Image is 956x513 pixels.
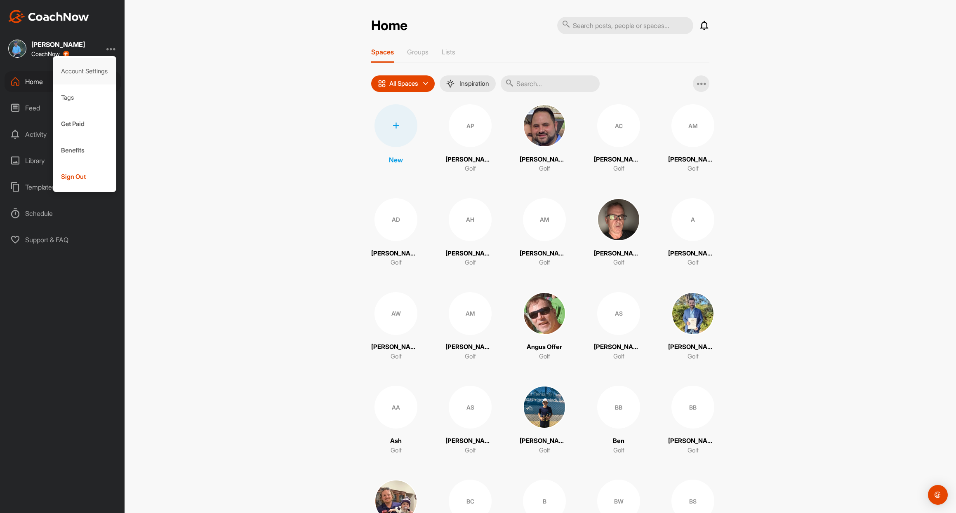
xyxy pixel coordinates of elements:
a: AAAshGolf [371,386,421,455]
a: BBBenGolf [594,386,643,455]
p: New [389,155,403,165]
a: [PERSON_NAME]Golf [520,386,569,455]
p: Golf [391,352,402,361]
div: Schedule [5,203,121,224]
input: Search posts, people or spaces... [557,17,693,34]
a: [PERSON_NAME]Golf [668,292,718,361]
div: Library [5,150,121,171]
p: Inspiration [459,80,489,87]
p: Groups [407,48,429,56]
p: [PERSON_NAME] [668,436,718,446]
div: Templates [5,177,121,197]
a: AH[PERSON_NAME]Golf [445,198,495,267]
div: Tags [53,84,117,111]
img: square_cd10e604b023ef0e9897136fc23f4d00.jpg [8,40,26,58]
p: [PERSON_NAME] [445,342,495,352]
div: AD [374,198,417,241]
a: AD[PERSON_NAME]Golf [371,198,421,267]
p: Golf [391,446,402,455]
p: [PERSON_NAME] [668,155,718,164]
div: AA [374,386,417,429]
div: AP [449,104,492,147]
p: [PERSON_NAME] [594,155,643,164]
p: Golf [465,164,476,173]
p: [PERSON_NAME] [594,342,643,352]
div: AH [449,198,492,241]
p: [PERSON_NAME] [445,249,495,258]
a: AS[PERSON_NAME]Golf [445,386,495,455]
p: [PERSON_NAME] [445,436,495,446]
div: A [671,198,714,241]
div: Home [5,71,121,92]
p: [PERSON_NAME] [520,436,569,446]
img: square_b7c2fc2deea8d919ef82be3595d4985d.jpg [597,198,640,241]
p: [PERSON_NAME] [668,342,718,352]
p: Spaces [371,48,394,56]
img: square_592e4369f7fcf089d7a32bbfbb4f7d8a.jpg [523,386,566,429]
p: [PERSON_NAME] [594,249,643,258]
p: Golf [688,258,699,267]
p: Golf [688,164,699,173]
p: Golf [539,446,550,455]
a: AM[PERSON_NAME]Golf [520,198,569,267]
p: Golf [539,164,550,173]
p: Golf [613,164,624,173]
p: [PERSON_NAME] [371,342,421,352]
a: A[PERSON_NAME]Golf [668,198,718,267]
div: AS [449,386,492,429]
div: AM [449,292,492,335]
div: AM [523,198,566,241]
a: AM[PERSON_NAME]Golf [445,292,495,361]
p: [PERSON_NAME] [520,249,569,258]
a: Angus OfferGolf [520,292,569,361]
div: BB [597,386,640,429]
div: AC [597,104,640,147]
p: All Spaces [389,80,418,87]
img: icon [378,80,386,88]
p: Lists [442,48,455,56]
img: CoachNow [8,10,89,23]
div: AM [671,104,714,147]
img: menuIcon [446,80,454,88]
p: Golf [465,258,476,267]
div: Get Paid [53,111,117,137]
a: BB[PERSON_NAME]Golf [668,386,718,455]
p: Golf [688,446,699,455]
a: AW[PERSON_NAME]Golf [371,292,421,361]
a: [PERSON_NAME]Golf [594,198,643,267]
p: [PERSON_NAME] [445,155,495,164]
input: Search... [501,75,600,92]
p: Angus Offer [527,342,562,352]
p: Golf [613,258,624,267]
p: Golf [391,258,402,267]
p: Golf [539,352,550,361]
p: Golf [613,446,624,455]
div: Benefits [53,137,117,164]
div: [PERSON_NAME] [31,41,85,48]
div: BB [671,386,714,429]
p: Golf [539,258,550,267]
div: AS [597,292,640,335]
a: AP[PERSON_NAME]Golf [445,104,495,173]
div: Support & FAQ [5,230,121,250]
div: Activity [5,124,121,145]
p: Ben [613,436,624,446]
a: AS[PERSON_NAME]Golf [594,292,643,361]
p: Golf [465,446,476,455]
p: Golf [613,352,624,361]
p: [PERSON_NAME] [371,249,421,258]
div: Sign Out [53,164,117,190]
a: AC[PERSON_NAME]Golf [594,104,643,173]
p: [PERSON_NAME] [520,155,569,164]
p: [PERSON_NAME] [668,249,718,258]
a: AM[PERSON_NAME]Golf [668,104,718,173]
div: Feed [5,98,121,118]
a: [PERSON_NAME]Golf [520,104,569,173]
p: Golf [465,352,476,361]
div: Account Settings [53,58,117,84]
img: square_4a38700a617f32ad9dd3387659bae788.jpg [523,292,566,335]
div: AW [374,292,417,335]
div: CoachNow [31,51,69,57]
img: square_f788e08c9c8d339b7cf65080fada3245.jpg [671,292,714,335]
p: Golf [688,352,699,361]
